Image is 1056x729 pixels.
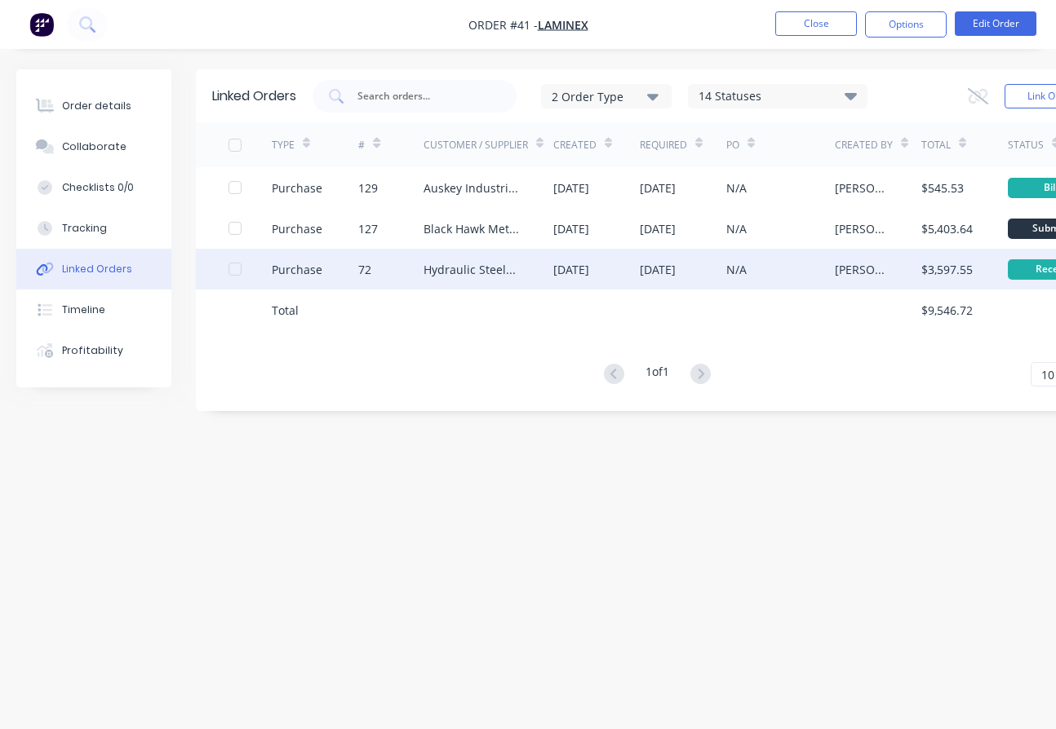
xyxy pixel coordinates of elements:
div: Tracking [62,221,107,236]
div: [PERSON_NAME] [835,179,889,197]
button: Tracking [16,208,171,249]
div: $3,597.55 [921,261,973,278]
div: [DATE] [553,261,589,278]
img: Factory [29,12,54,37]
button: Checklists 0/0 [16,167,171,208]
button: Linked Orders [16,249,171,289]
div: Created [553,138,597,152]
button: Edit Order [955,11,1036,36]
div: $5,403.64 [921,220,973,237]
div: Purchase [272,220,322,237]
div: Linked Orders [62,262,132,276]
div: 72 [358,261,371,278]
input: Search orders... [356,88,491,104]
div: 14 Statuses [689,87,867,105]
button: Collaborate [16,126,171,167]
button: Profitability [16,330,171,371]
button: Order details [16,86,171,126]
div: N/A [726,261,747,278]
div: Black Hawk Metals [424,220,521,237]
div: $9,546.72 [921,302,973,319]
div: # [358,138,365,152]
div: Profitability [62,343,123,358]
div: [PERSON_NAME] [835,261,889,278]
div: Purchase [272,179,322,197]
div: 127 [358,220,378,237]
div: N/A [726,179,747,197]
div: Purchase [272,261,322,278]
div: Checklists 0/0 [62,180,134,195]
div: TYPE [272,138,295,152]
a: Laminex [538,17,588,33]
div: Order details [62,99,131,113]
div: [DATE] [640,179,676,197]
div: Timeline [62,303,105,317]
div: [DATE] [640,220,676,237]
div: [DATE] [640,261,676,278]
div: Auskey Industrial Pty Ltd [424,179,521,197]
div: $545.53 [921,179,964,197]
span: Order #41 - [468,17,538,33]
div: PO [726,138,739,152]
div: 1 of 1 [646,363,669,387]
div: 2 Order Type [552,87,661,104]
div: Total [921,138,951,152]
div: Customer / Supplier [424,138,528,152]
button: Close [775,11,857,36]
div: 129 [358,179,378,197]
div: N/A [726,220,747,237]
div: Linked Orders [212,86,296,106]
div: Required [640,138,687,152]
div: Total [272,302,299,319]
div: [DATE] [553,220,589,237]
button: Timeline [16,289,171,330]
button: Options [865,11,947,38]
div: Status [1008,138,1044,152]
div: Collaborate [62,139,126,154]
button: 2 Order Type [541,84,672,108]
span: 10 [1041,366,1054,383]
div: Hydraulic Steels [GEOGRAPHIC_DATA] [424,261,521,278]
div: [DATE] [553,179,589,197]
div: [PERSON_NAME] [835,220,889,237]
div: Created By [835,138,893,152]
